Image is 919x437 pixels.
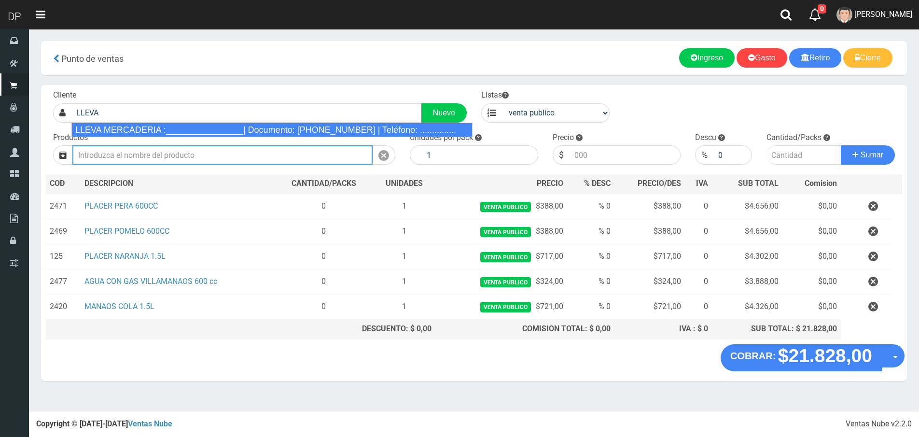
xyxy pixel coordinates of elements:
[435,295,567,320] td: $721,00
[53,90,76,101] label: Cliente
[567,269,614,295] td: % 0
[274,174,374,194] th: CANTIDAD/PACKS
[716,324,837,335] div: SUB TOTAL: $ 21.828,00
[480,202,531,212] span: venta publico
[843,48,892,68] a: Cierre
[278,324,432,335] div: DESCUENTO: $ 0,00
[374,244,435,269] td: 1
[782,194,841,219] td: $0,00
[685,219,712,244] td: 0
[861,151,883,159] span: Sumar
[374,194,435,219] td: 1
[46,219,81,244] td: 2469
[570,145,681,165] input: 000
[480,277,531,287] span: venta publico
[84,277,217,286] a: AGUA CON GAS VILLAMANAOS 600 cc
[712,219,782,244] td: $4.656,00
[712,295,782,320] td: $4.326,00
[789,48,842,68] a: Retiro
[614,219,685,244] td: $388,00
[782,244,841,269] td: $0,00
[128,419,172,428] a: Ventas Nube
[435,269,567,295] td: $324,00
[36,419,172,428] strong: Copyright © [DATE]-[DATE]
[46,194,81,219] td: 2471
[695,132,716,143] label: Descu
[782,269,841,295] td: $0,00
[782,295,841,320] td: $0,00
[836,7,852,23] img: User Image
[567,219,614,244] td: % 0
[712,194,782,219] td: $4.656,00
[71,123,473,137] div: LLEVA MERCADERIA :________________| Documento: [PHONE_NUMBER] | Teléfono: ...............
[553,145,570,165] div: $
[778,345,872,366] strong: $21.828,00
[480,252,531,262] span: venta publico
[614,269,685,295] td: $324,00
[274,219,374,244] td: 0
[730,351,776,361] strong: COBRAR:
[481,90,509,101] label: Listas
[712,244,782,269] td: $4.302,00
[766,132,822,143] label: Cantidad/Packs
[480,227,531,237] span: venta publico
[274,244,374,269] td: 0
[421,103,467,123] a: Nuevo
[695,145,713,165] div: %
[638,179,681,188] span: PRECIO/DES
[696,179,708,188] span: IVA
[46,269,81,295] td: 2477
[72,145,373,165] input: Introduzca el nombre del producto
[721,344,882,371] button: COBRAR: $21.828,00
[738,178,779,189] span: SUB TOTAL
[435,219,567,244] td: $388,00
[410,132,473,143] label: Unidades por pack
[567,244,614,269] td: % 0
[53,132,88,143] label: Productos
[553,132,574,143] label: Precio
[84,252,166,261] a: PLACER NARANJA 1.5L
[374,295,435,320] td: 1
[614,194,685,219] td: $388,00
[374,219,435,244] td: 1
[679,48,735,68] a: Ingreso
[712,269,782,295] td: $3.888,00
[782,219,841,244] td: $0,00
[854,10,912,19] span: [PERSON_NAME]
[274,295,374,320] td: 0
[846,419,912,430] div: Ventas Nube v2.2.0
[766,145,841,165] input: Cantidad
[435,194,567,219] td: $388,00
[84,226,169,236] a: PLACER POMELO 600CC
[374,174,435,194] th: UNIDADES
[439,324,611,335] div: COMISION TOTAL: $ 0,00
[71,103,422,123] input: Consumidor Final
[84,201,158,211] a: PLACER PERA 600CC
[274,269,374,295] td: 0
[614,295,685,320] td: $721,00
[374,269,435,295] td: 1
[435,244,567,269] td: $717,00
[46,244,81,269] td: 125
[685,295,712,320] td: 0
[46,174,81,194] th: COD
[818,4,826,14] span: 0
[567,194,614,219] td: % 0
[841,145,895,165] button: Sumar
[685,244,712,269] td: 0
[713,145,752,165] input: 000
[84,302,154,311] a: MANAOS COLA 1.5L
[685,269,712,295] td: 0
[614,244,685,269] td: $717,00
[584,179,611,188] span: % DESC
[737,48,787,68] a: Gasto
[685,194,712,219] td: 0
[422,145,538,165] input: 1
[567,295,614,320] td: % 0
[480,302,531,312] span: venta publico
[274,194,374,219] td: 0
[618,324,708,335] div: IVA : $ 0
[537,178,563,189] span: PRECIO
[46,295,81,320] td: 2420
[805,178,837,189] span: Comision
